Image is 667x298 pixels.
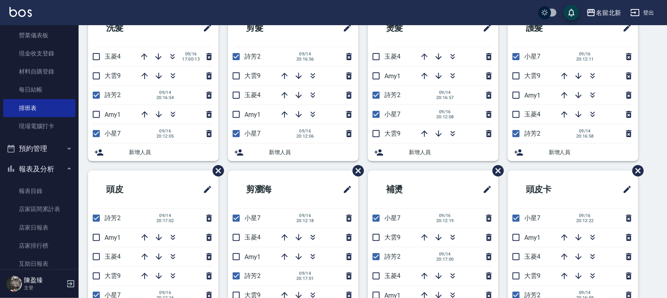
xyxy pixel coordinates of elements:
span: 大雲9 [384,130,401,137]
span: 大雲9 [244,72,261,79]
span: 詩芳2 [384,253,401,260]
span: 20:16:57 [436,95,454,100]
span: 新增人員 [549,148,632,156]
span: 小星7 [384,110,401,118]
span: 09/16 [156,290,174,295]
span: 新增人員 [409,148,492,156]
span: 09/16 [436,109,454,114]
span: 09/14 [296,52,314,57]
span: 詩芳2 [244,53,261,60]
span: 09/16 [576,52,594,57]
span: 09/16 [296,213,314,218]
span: 刪除班表 [207,159,225,182]
span: 刪除班表 [627,159,645,182]
span: 修改班表的標題 [478,180,492,199]
img: Logo [9,7,32,17]
h2: 洗髮 [94,14,167,42]
span: 玉菱4 [524,253,540,260]
span: Amy1 [105,234,121,241]
span: 大雲9 [524,272,540,280]
span: 20:12:18 [296,218,314,223]
span: 20:12:22 [576,218,594,223]
div: 新增人員 [508,143,638,161]
img: Person [6,276,22,292]
a: 現金收支登錄 [3,44,75,63]
span: 20:17:00 [436,257,454,262]
span: 09/16 [182,52,200,57]
span: 20:12:11 [576,57,594,62]
span: 新增人員 [269,148,352,156]
button: 名留北新 [583,5,624,21]
span: 20:12:19 [436,218,454,223]
button: 登出 [627,6,658,20]
span: 小星7 [105,130,121,137]
h2: 頭皮卡 [514,175,591,204]
span: 09/16 [156,129,174,134]
span: 20:16:58 [576,134,594,139]
span: Amy1 [524,92,540,99]
span: 09/16 [576,213,594,218]
span: 20:16:54 [156,95,174,100]
span: 玉菱4 [524,110,540,118]
h2: 補燙 [374,175,447,204]
span: 玉菱4 [384,53,401,60]
span: 20:17:02 [156,218,174,223]
span: 玉菱4 [244,234,261,241]
span: 小星7 [244,130,261,137]
div: 新增人員 [368,143,498,161]
span: 新增人員 [129,148,212,156]
span: 小星7 [524,214,540,222]
div: 名留北新 [596,8,621,18]
p: 主管 [24,284,64,291]
a: 營業儀表板 [3,26,75,44]
span: 09/14 [576,290,594,295]
span: 大雲9 [105,272,121,280]
button: 報表及分析 [3,159,75,179]
span: 小星7 [244,214,261,222]
h2: 燙髮 [374,14,447,42]
span: Amy1 [244,111,261,118]
h2: 剪髮 [234,14,307,42]
span: 玉菱4 [105,53,121,60]
span: 玉菱4 [384,272,401,280]
span: 小星7 [384,214,401,222]
span: 詩芳2 [384,91,401,99]
span: Amy1 [105,111,121,118]
span: 20:12:08 [436,114,454,120]
button: 預約管理 [3,138,75,159]
span: 大雲9 [524,72,540,79]
span: 修改班表的標題 [198,18,212,37]
a: 互助日報表 [3,255,75,273]
h2: 護髮 [514,14,586,42]
div: 新增人員 [228,143,358,161]
span: Amy1 [524,234,540,241]
span: 17:00:13 [182,57,200,62]
a: 店家區間累計表 [3,200,75,218]
span: 09/16 [436,213,454,218]
span: 詩芳2 [105,91,121,99]
span: Amy1 [384,72,401,80]
span: 09/14 [436,90,454,95]
span: 修改班表的標題 [338,18,352,37]
span: 20:16:56 [296,57,314,62]
a: 報表目錄 [3,182,75,200]
span: 09/16 [296,129,314,134]
span: 詩芳2 [105,214,121,222]
span: 09/14 [156,213,174,218]
span: 玉菱4 [244,91,261,99]
span: 玉菱4 [105,253,121,260]
span: 09/14 [296,271,314,276]
span: 小星7 [524,53,540,60]
span: Amy1 [244,253,261,261]
span: 修改班表的標題 [618,18,632,37]
button: save [564,5,579,20]
span: 修改班表的標題 [478,18,492,37]
a: 店家日報表 [3,219,75,237]
span: 修改班表的標題 [338,180,352,199]
span: 修改班表的標題 [618,180,632,199]
span: 09/14 [436,252,454,257]
span: 20:12:06 [296,134,314,139]
span: 詩芳2 [244,272,261,280]
span: 詩芳2 [524,130,540,137]
a: 材料自購登錄 [3,63,75,81]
